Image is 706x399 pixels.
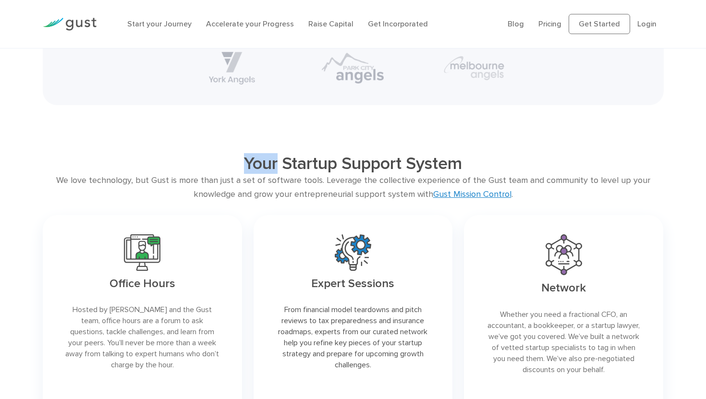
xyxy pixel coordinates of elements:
a: Login [637,19,657,28]
a: Gust Mission Control [433,189,511,199]
a: Blog [508,19,524,28]
img: Park City Angels [322,52,384,84]
a: Start your Journey [127,19,192,28]
a: Get Started [569,14,630,34]
a: Raise Capital [308,19,353,28]
a: Accelerate your Progress [206,19,294,28]
img: Gust Logo [43,18,97,31]
a: Pricing [538,19,561,28]
img: Melbourne Angels [443,55,505,82]
h2: Your Startup Support System [105,153,601,174]
img: York Angels [209,52,255,85]
div: We love technology, but Gust is more than just a set of software tools. Leverage the collective e... [43,174,664,202]
a: Get Incorporated [368,19,428,28]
